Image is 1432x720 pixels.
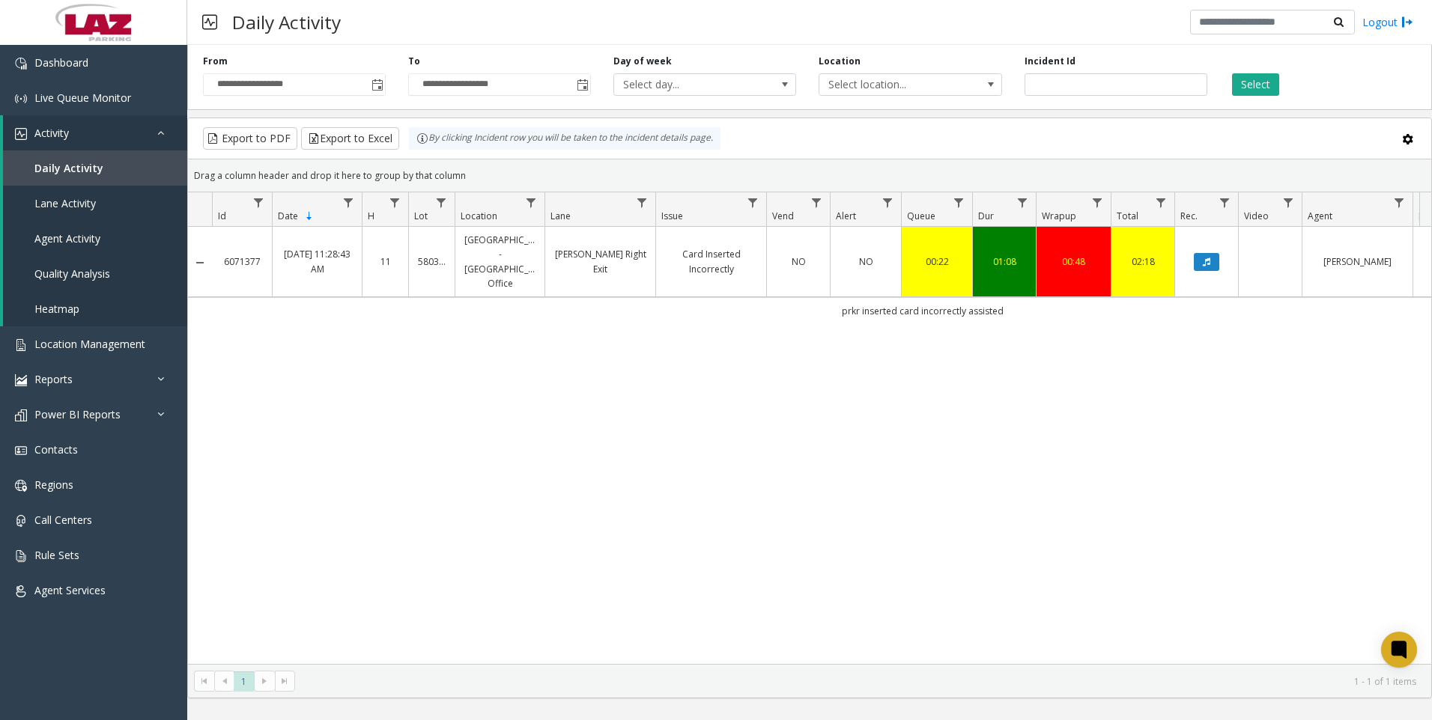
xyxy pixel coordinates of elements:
[188,192,1431,664] div: Data table
[249,192,269,213] a: Id Filter Menu
[1215,192,1235,213] a: Rec. Filter Menu
[574,74,590,95] span: Toggle popup
[776,254,821,269] a: NO
[461,210,497,222] span: Location
[234,671,254,692] span: Page 1
[188,162,1431,189] div: Drag a column header and drop it here to group by that column
[15,445,27,457] img: 'icon'
[34,266,110,281] span: Quality Analysis
[304,675,1416,688] kendo-pager-info: 1 - 1 of 1 items
[15,550,27,562] img: 'icon'
[202,4,217,40] img: pageIcon
[15,409,27,421] img: 'icon'
[554,247,646,275] a: [PERSON_NAME] Right Exit
[3,291,187,326] a: Heatmap
[1046,254,1102,269] a: 00:48
[225,4,348,40] h3: Daily Activity
[385,192,405,213] a: H Filter Menu
[34,55,88,70] span: Dashboard
[34,513,92,527] span: Call Centers
[1025,55,1075,68] label: Incident Id
[339,192,359,213] a: Date Filter Menu
[907,210,935,222] span: Queue
[1120,254,1165,269] a: 02:18
[819,74,965,95] span: Select location...
[1232,73,1279,96] button: Select
[819,55,861,68] label: Location
[632,192,652,213] a: Lane Filter Menu
[301,127,399,150] button: Export to Excel
[218,210,226,222] span: Id
[34,161,103,175] span: Daily Activity
[3,221,187,256] a: Agent Activity
[661,210,683,222] span: Issue
[371,254,399,269] a: 11
[278,210,298,222] span: Date
[418,254,446,269] a: 580368
[1401,14,1413,30] img: logout
[3,150,187,186] a: Daily Activity
[1308,210,1332,222] span: Agent
[15,339,27,351] img: 'icon'
[1244,210,1269,222] span: Video
[743,192,763,213] a: Issue Filter Menu
[303,210,315,222] span: Sortable
[949,192,969,213] a: Queue Filter Menu
[431,192,452,213] a: Lot Filter Menu
[34,548,79,562] span: Rule Sets
[203,127,297,150] button: Export to PDF
[1362,14,1413,30] a: Logout
[34,302,79,316] span: Heatmap
[34,196,96,210] span: Lane Activity
[368,210,374,222] span: H
[34,583,106,597] span: Agent Services
[34,231,100,245] span: Agent Activity
[840,254,892,269] a: NO
[878,192,898,213] a: Alert Filter Menu
[613,55,672,68] label: Day of week
[15,58,27,70] img: 'icon'
[1087,192,1108,213] a: Wrapup Filter Menu
[15,480,27,492] img: 'icon'
[978,210,994,222] span: Dur
[414,210,428,222] span: Lot
[807,192,827,213] a: Vend Filter Menu
[792,255,806,268] span: NO
[1180,210,1198,222] span: Rec.
[34,478,73,492] span: Regions
[15,128,27,140] img: 'icon'
[982,254,1027,269] a: 01:08
[282,247,353,275] a: [DATE] 11:28:43 AM
[464,233,536,290] a: [GEOGRAPHIC_DATA] - [GEOGRAPHIC_DATA] Office
[15,374,27,386] img: 'icon'
[221,254,263,269] a: 6071377
[34,337,145,351] span: Location Management
[1042,210,1076,222] span: Wrapup
[3,256,187,291] a: Quality Analysis
[15,515,27,527] img: 'icon'
[1278,192,1299,213] a: Video Filter Menu
[34,407,121,421] span: Power BI Reports
[34,442,78,457] span: Contacts
[34,126,69,140] span: Activity
[368,74,385,95] span: Toggle popup
[1117,210,1138,222] span: Total
[203,55,228,68] label: From
[3,186,187,221] a: Lane Activity
[772,210,794,222] span: Vend
[911,254,963,269] a: 00:22
[34,91,131,105] span: Live Queue Monitor
[614,74,759,95] span: Select day...
[550,210,571,222] span: Lane
[15,93,27,105] img: 'icon'
[416,132,428,144] img: infoIcon.svg
[1389,192,1410,213] a: Agent Filter Menu
[521,192,541,213] a: Location Filter Menu
[408,55,420,68] label: To
[34,372,73,386] span: Reports
[1013,192,1033,213] a: Dur Filter Menu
